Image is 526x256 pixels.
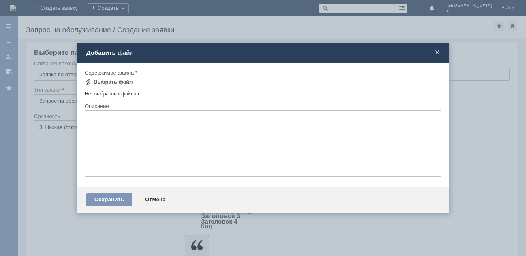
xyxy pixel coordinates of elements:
span: Свернуть (Ctrl + M) [422,49,430,56]
div: Описание [85,103,440,109]
span: Закрыть [433,49,441,56]
div: Нет выбранных файлов [85,88,441,97]
div: Выбрать файл [94,79,133,85]
div: Добавить файл [86,49,441,56]
div: Добрый вечер! [PERSON_NAME] Прошу удалить отлож.чек во вложении [3,3,118,16]
div: Содержимое файла [85,70,440,75]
